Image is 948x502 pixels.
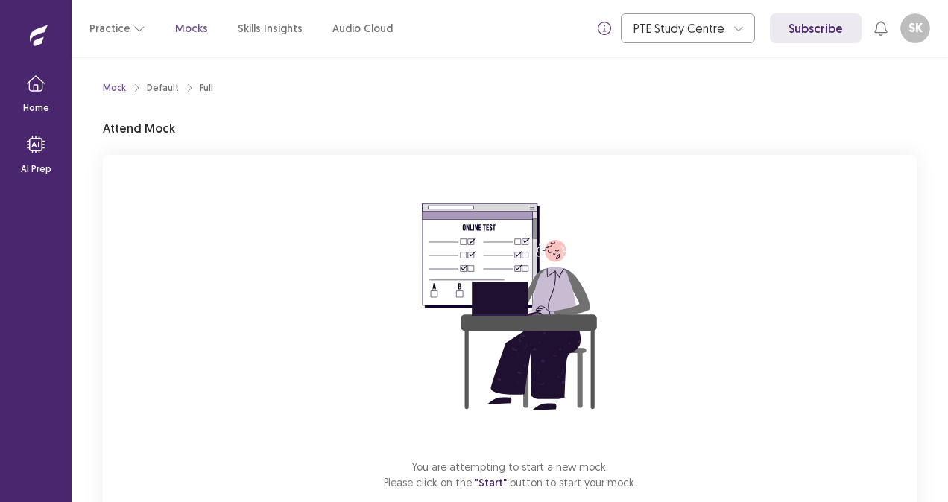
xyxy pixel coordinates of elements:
a: Skills Insights [238,21,303,36]
div: PTE Study Centre [633,14,726,42]
p: You are attempting to start a new mock. Please click on the button to start your mock. [384,459,636,491]
div: Full [200,81,213,95]
a: Audio Cloud [332,21,393,36]
img: attend-mock [376,173,644,441]
p: Home [23,101,49,115]
p: Attend Mock [103,119,175,137]
div: Default [147,81,179,95]
a: Mock [103,81,126,95]
button: SK [900,13,930,43]
a: Subscribe [770,13,862,43]
p: AI Prep [21,162,51,176]
a: Mocks [175,21,208,36]
button: Practice [89,15,145,42]
span: "Start" [475,476,507,489]
nav: breadcrumb [103,81,213,95]
button: info [591,15,618,42]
